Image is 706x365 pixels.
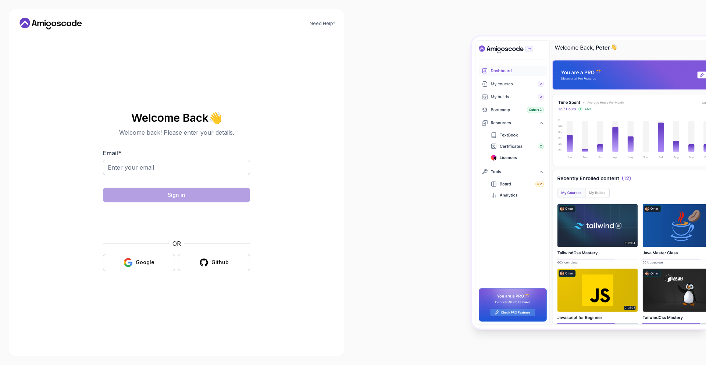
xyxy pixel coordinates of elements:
[172,239,181,248] p: OR
[18,18,84,29] a: Home link
[472,36,706,329] img: Amigoscode Dashboard
[103,188,250,202] button: Sign in
[208,111,222,123] span: 👋
[103,112,250,124] h2: Welcome Back
[103,128,250,137] p: Welcome back! Please enter your details.
[121,207,232,235] iframe: Widget containing checkbox for hCaptcha security challenge
[103,149,121,157] label: Email *
[168,191,185,199] div: Sign in
[136,259,154,266] div: Google
[211,259,229,266] div: Github
[103,254,175,271] button: Google
[103,160,250,175] input: Enter your email
[310,21,335,26] a: Need Help?
[178,254,250,271] button: Github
